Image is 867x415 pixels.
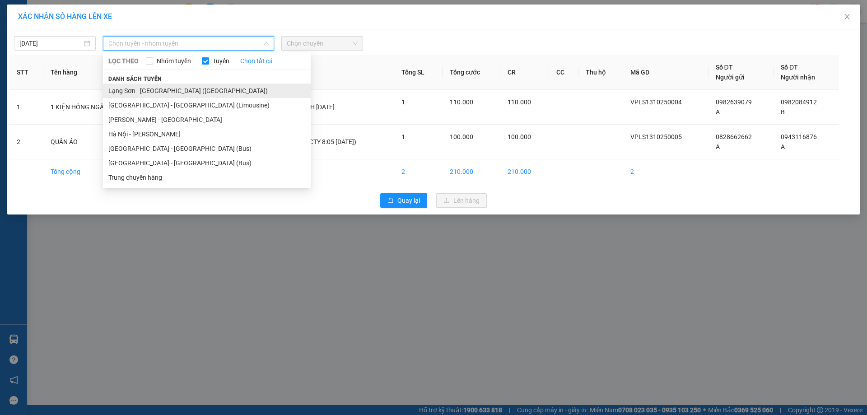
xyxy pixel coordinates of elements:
li: [GEOGRAPHIC_DATA] - [GEOGRAPHIC_DATA] (Limousine) [103,98,311,112]
span: A [716,108,720,116]
span: Chọn chuyến [287,37,358,50]
span: B [781,108,785,116]
span: 0828662662 [716,133,752,140]
span: Người gửi [716,74,745,81]
a: Chọn tất cả [240,56,273,66]
li: [PERSON_NAME] - [GEOGRAPHIC_DATA] [103,112,311,127]
span: Người nhận [781,74,815,81]
li: Hà Nội - [PERSON_NAME] [103,127,311,141]
li: [GEOGRAPHIC_DATA] - [GEOGRAPHIC_DATA] (Bus) [103,141,311,156]
th: Tổng SL [394,55,443,90]
li: Lạng Sơn - [GEOGRAPHIC_DATA] ([GEOGRAPHIC_DATA]) [103,84,311,98]
span: 0982639079 [716,98,752,106]
span: Số ĐT [716,64,733,71]
span: 1 [401,98,405,106]
span: 110.000 [450,98,473,106]
th: CC [549,55,578,90]
span: 0982084912 [781,98,817,106]
span: 0943116876 [781,133,817,140]
span: Số ĐT [781,64,798,71]
li: [GEOGRAPHIC_DATA] - [GEOGRAPHIC_DATA] (Bus) [103,156,311,170]
button: rollbackQuay lại [380,193,427,208]
td: 210.000 [500,159,549,184]
span: rollback [387,197,394,205]
button: Close [834,5,860,30]
span: Nhóm tuyến [153,56,195,66]
span: A [781,143,785,150]
td: 2 [394,159,443,184]
span: Danh sách tuyến [103,75,168,83]
span: 100.000 [508,133,531,140]
span: 110.000 [508,98,531,106]
td: Tổng cộng [43,159,138,184]
span: Chọn tuyến - nhóm tuyến [108,37,269,50]
span: NG GỬI TT (CK CTY 8:05 [DATE]) [266,138,356,145]
input: 13/10/2025 [19,38,82,48]
span: VPLS1310250005 [630,133,682,140]
span: VPLS1310250004 [630,98,682,106]
span: close [844,13,851,20]
th: Thu hộ [578,55,623,90]
td: 1 KIỆN HỒNG NGÂM [43,90,138,125]
span: XÁC NHẬN SỐ HÀNG LÊN XE [18,12,112,21]
td: 2 [623,159,708,184]
li: Trung chuyển hàng [103,170,311,185]
span: LỌC THEO [108,56,139,66]
span: 100.000 [450,133,473,140]
td: 1 [9,90,43,125]
span: down [264,41,269,46]
th: Tên hàng [43,55,138,90]
button: uploadLên hàng [436,193,487,208]
span: 1 [401,133,405,140]
span: A [716,143,720,150]
td: QUẦN ÁO [43,125,138,159]
td: 210.000 [443,159,500,184]
th: STT [9,55,43,90]
span: Tuyến [209,56,233,66]
span: Quay lại [397,196,420,205]
th: Ghi chú [258,55,394,90]
th: Mã GD [623,55,708,90]
td: 2 [9,125,43,159]
th: Tổng cước [443,55,500,90]
th: CR [500,55,549,90]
